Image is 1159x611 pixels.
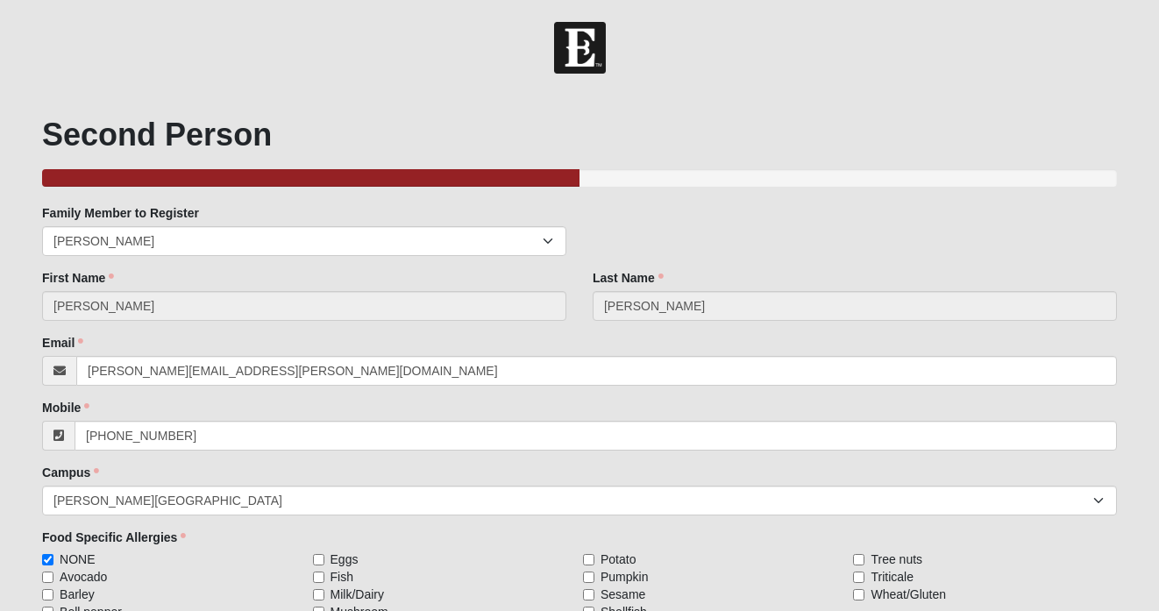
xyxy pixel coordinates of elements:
input: Avocado [42,572,53,583]
label: Mobile [42,399,89,416]
span: Tree nuts [871,551,922,568]
h1: Second Person [42,116,1117,153]
label: Family Member to Register [42,204,199,222]
label: Campus [42,464,99,481]
span: NONE [60,551,95,568]
label: Email [42,334,83,352]
input: NONE [42,554,53,565]
span: Pumpkin [601,568,648,586]
span: Avocado [60,568,107,586]
input: Tree nuts [853,554,864,565]
span: Triticale [871,568,914,586]
input: Potato [583,554,594,565]
span: Potato [601,551,636,568]
input: Triticale [853,572,864,583]
label: Food Specific Allergies [42,529,186,546]
input: Eggs [313,554,324,565]
span: Eggs [331,551,359,568]
label: First Name [42,269,114,287]
label: Last Name [593,269,664,287]
input: Pumpkin [583,572,594,583]
span: Fish [331,568,353,586]
input: Fish [313,572,324,583]
img: Church of Eleven22 Logo [554,22,606,74]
